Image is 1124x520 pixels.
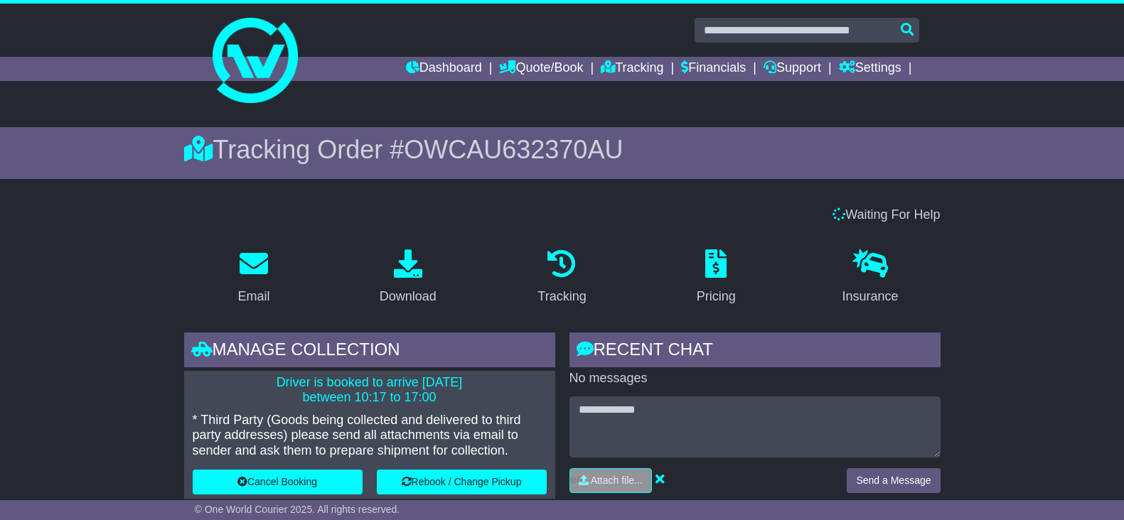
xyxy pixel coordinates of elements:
[193,413,547,459] p: * Third Party (Goods being collected and delivered to third party addresses) please send all atta...
[380,287,437,306] div: Download
[228,244,279,311] a: Email
[195,504,400,515] span: © One World Courier 2025. All rights reserved.
[839,57,901,81] a: Settings
[404,135,623,164] span: OWCAU632370AU
[177,207,948,223] div: Waiting For Help
[377,470,547,494] button: Rebook / Change Pickup
[569,371,941,386] p: No messages
[847,468,940,493] button: Send a Message
[569,332,941,371] div: RECENT CHAT
[193,375,547,406] p: Driver is booked to arrive [DATE] between 10:17 to 17:00
[537,287,586,306] div: Tracking
[697,287,736,306] div: Pricing
[184,134,941,165] div: Tracking Order #
[499,57,583,81] a: Quote/Book
[764,57,821,81] a: Support
[833,244,908,311] a: Insurance
[370,244,446,311] a: Download
[601,57,663,81] a: Tracking
[184,332,555,371] div: Manage collection
[406,57,482,81] a: Dashboard
[193,470,363,494] button: Cancel Booking
[237,287,269,306] div: Email
[681,57,746,81] a: Financials
[842,287,899,306] div: Insurance
[687,244,745,311] a: Pricing
[528,244,595,311] a: Tracking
